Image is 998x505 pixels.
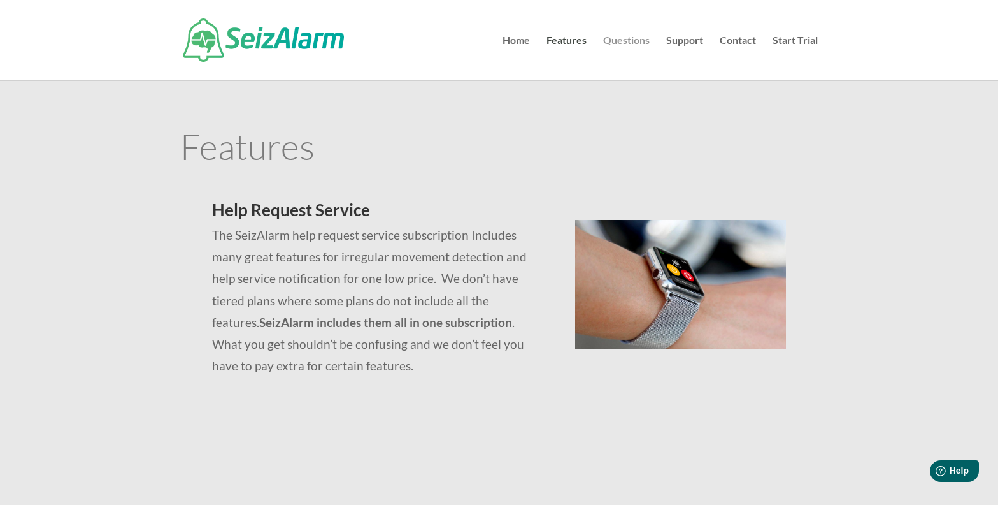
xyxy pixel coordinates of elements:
[212,201,544,224] h2: Help Request Service
[546,36,587,80] a: Features
[183,18,344,62] img: SeizAlarm
[259,315,512,330] strong: SeizAlarm includes them all in one subscription
[575,220,786,349] img: seizalarm-on-wrist
[885,455,984,491] iframe: Help widget launcher
[503,36,530,80] a: Home
[212,224,544,377] p: The SeizAlarm help request service subscription Includes many great features for irregular moveme...
[180,128,818,170] h1: Features
[666,36,703,80] a: Support
[603,36,650,80] a: Questions
[720,36,756,80] a: Contact
[773,36,818,80] a: Start Trial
